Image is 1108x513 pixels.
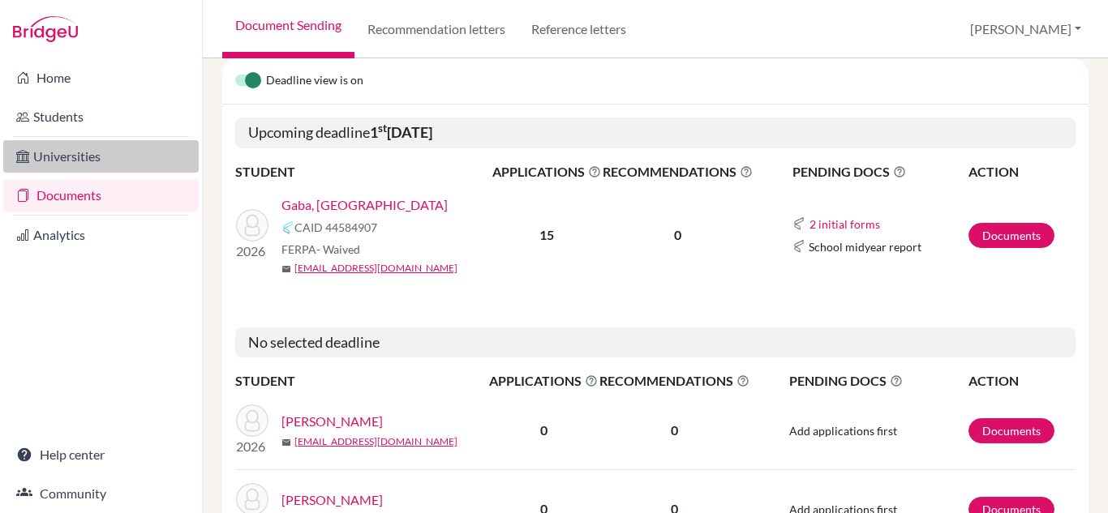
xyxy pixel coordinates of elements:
[281,438,291,447] span: mail
[3,219,199,251] a: Analytics
[3,477,199,510] a: Community
[3,179,199,212] a: Documents
[281,412,383,431] a: [PERSON_NAME]
[316,242,360,256] span: - Waived
[489,371,598,391] span: APPLICATIONS
[235,327,1076,358] h5: No selected deadline
[789,424,897,438] span: Add applications first
[789,371,967,391] span: PENDING DOCS
[235,370,488,391] th: STUDENT
[236,404,268,437] img: Balinas, Adrian
[281,221,294,234] img: Common App logo
[809,238,921,255] span: School midyear report
[13,16,78,42] img: Bridge-U
[294,219,377,236] span: CAID 44584907
[963,14,1089,45] button: [PERSON_NAME]
[599,421,749,440] p: 0
[968,370,1076,391] th: ACTION
[599,371,749,391] span: RECOMMENDATIONS
[540,422,548,438] b: 0
[792,240,805,253] img: Common App logo
[236,209,268,242] img: Gaba, Advik
[235,161,492,182] th: STUDENT
[235,118,1076,148] h5: Upcoming deadline
[294,261,457,276] a: [EMAIL_ADDRESS][DOMAIN_NAME]
[378,122,387,135] sup: st
[968,161,1076,182] th: ACTION
[3,140,199,173] a: Universities
[236,437,268,456] p: 2026
[603,162,753,182] span: RECOMMENDATIONS
[539,227,554,242] b: 15
[968,418,1054,443] a: Documents
[792,217,805,230] img: Common App logo
[236,242,268,261] p: 2026
[3,62,199,94] a: Home
[792,162,967,182] span: PENDING DOCS
[370,123,432,141] b: 1 [DATE]
[281,241,360,258] span: FERPA
[281,264,291,274] span: mail
[603,225,753,245] p: 0
[3,100,199,133] a: Students
[968,223,1054,248] a: Documents
[294,434,457,449] a: [EMAIL_ADDRESS][DOMAIN_NAME]
[281,490,383,510] a: [PERSON_NAME]
[281,195,448,215] a: Gaba, [GEOGRAPHIC_DATA]
[809,215,881,233] button: 2 initial forms
[492,162,601,182] span: APPLICATIONS
[266,71,363,91] span: Deadline view is on
[3,438,199,471] a: Help center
